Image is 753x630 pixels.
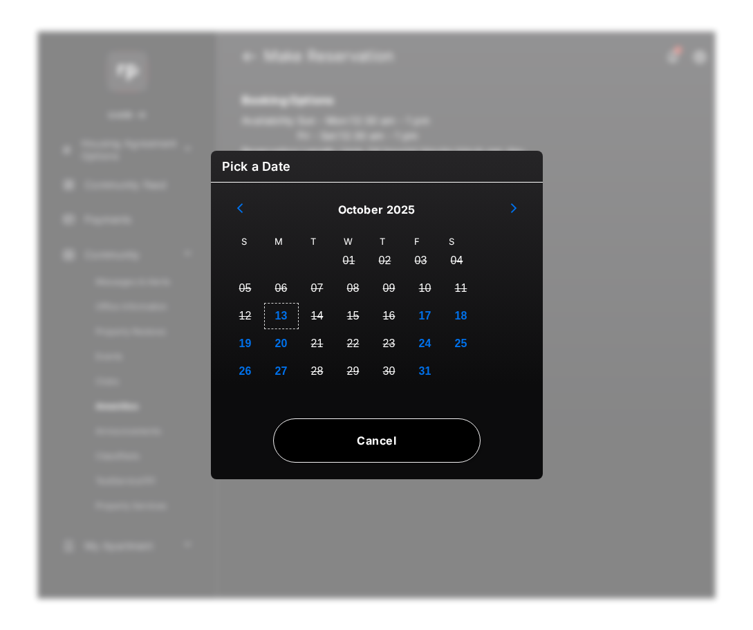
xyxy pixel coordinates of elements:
span: T [297,236,331,247]
button: 0022 October 295th 2025 [335,330,371,358]
button: 0016 October 289th 2025 [371,302,407,330]
button: 0008 October 281st 2025 [335,275,371,302]
button: 0015 October 288th 2025 [335,302,371,330]
span: S [227,236,262,247]
button: 0010 October 283rd 2025 [407,275,443,302]
button: 0018 October 291st 2025 [443,302,479,330]
span: T [366,236,400,247]
button: 0028 October 301st 2025 [299,358,335,385]
button: 0011 October 284th 2025 [443,275,479,302]
button: 0031 October 304th 2025 [407,358,443,385]
span: F [400,236,435,247]
button: 0020 October 293rd 2025 [263,330,299,358]
button: 0029 October 302nd 2025 [335,358,371,385]
button: 0006 October 279th 2025 [263,275,299,302]
button: Next month [501,199,526,219]
button: 0023 October 296th 2025 [371,330,407,358]
button: 0012 October 285th 2025 [227,302,263,330]
div: Calendar day picker [227,199,526,407]
button: 0009 October 282nd 2025 [371,275,407,302]
button: 0003 October 276th 2025 [403,247,439,275]
button: 0005 October 278th 2025 [227,275,263,302]
button: 0013 October 286th 2025 [263,302,299,330]
button: 0019 October 292nd 2025 [227,330,263,358]
button: Previous month [227,199,252,219]
button: 0004 October 277th 2025 [439,247,475,275]
button: 0001 October 274th 2025 [331,247,367,275]
h4: October 2025 [338,203,416,216]
button: 0017 October 290th 2025 [407,302,443,330]
button: 0014 October 287th 2025 [299,302,335,330]
button: 0027 October 300th 2025 [263,358,299,385]
span: S [435,236,470,247]
button: Cancel [273,418,481,463]
button: 0002 October 275th 2025 [367,247,403,275]
button: 0021 October 294th 2025 [299,330,335,358]
button: 0030 October 303rd 2025 [371,358,407,385]
button: 0026 October 299th 2025 [227,358,263,385]
span: M [262,236,297,247]
button: 0024 October 297th 2025 [407,330,443,358]
button: 0025 October 298th 2025 [443,330,479,358]
span: W [331,236,366,247]
h6: Pick a Date [211,151,543,183]
button: 0007 October 280th 2025 [299,275,335,302]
